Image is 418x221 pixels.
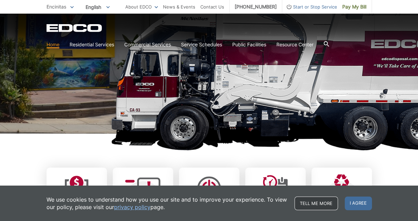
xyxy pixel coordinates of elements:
[345,196,372,210] span: I agree
[294,196,338,210] a: Tell me more
[114,203,150,211] a: privacy policy
[232,41,266,48] a: Public Facilities
[70,41,114,48] a: Residential Services
[47,4,66,10] span: Encinitas
[163,3,195,11] a: News & Events
[276,41,313,48] a: Resource Center
[342,3,366,11] span: Pay My Bill
[181,41,222,48] a: Service Schedules
[125,3,158,11] a: About EDCO
[47,24,103,32] a: EDCD logo. Return to the homepage.
[47,41,59,48] a: Home
[47,196,288,211] p: We use cookies to understand how you use our site and to improve your experience. To view our pol...
[200,3,224,11] a: Contact Us
[80,1,115,13] span: English
[124,41,171,48] a: Commercial Services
